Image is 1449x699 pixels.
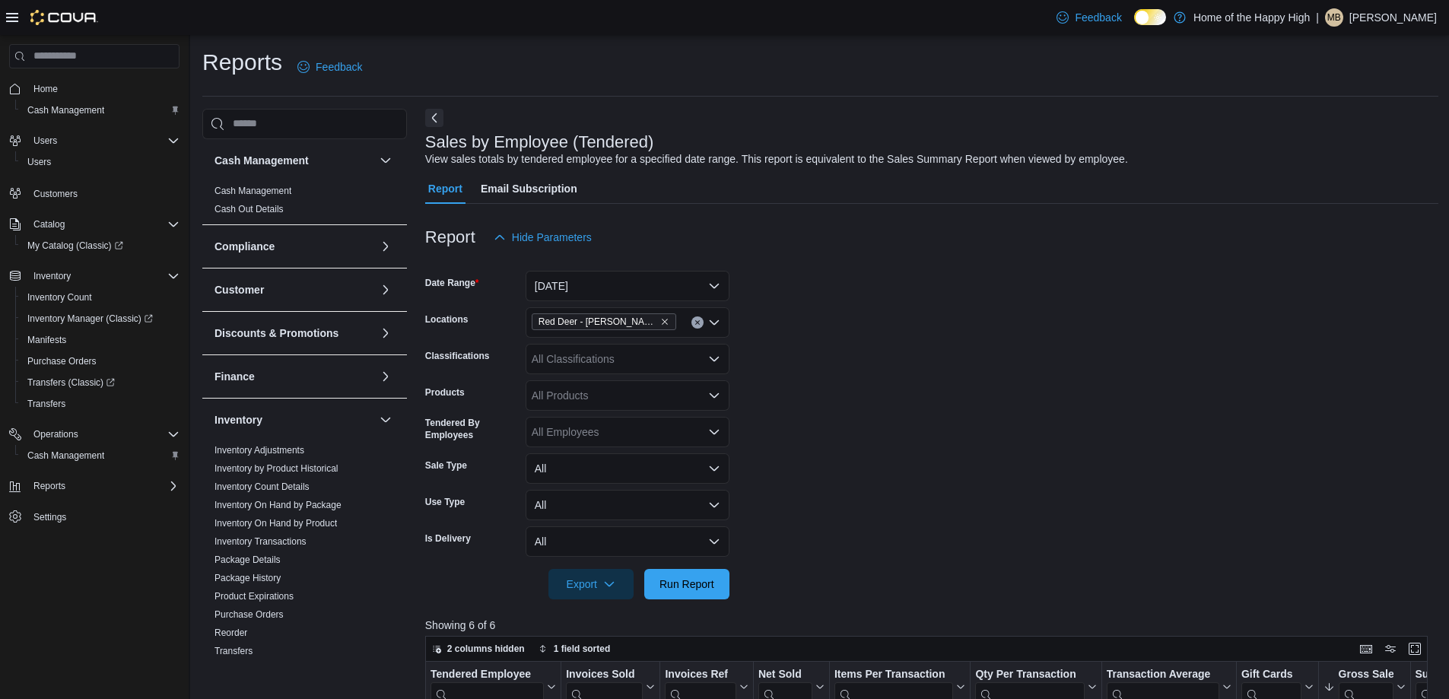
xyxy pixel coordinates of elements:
[447,643,525,655] span: 2 columns hidden
[3,424,186,445] button: Operations
[214,590,294,602] span: Product Expirations
[708,426,720,438] button: Open list of options
[21,101,180,119] span: Cash Management
[33,511,66,523] span: Settings
[27,425,84,443] button: Operations
[548,569,634,599] button: Export
[377,367,395,386] button: Finance
[1241,668,1301,682] div: Gift Cards
[526,453,729,484] button: All
[15,445,186,466] button: Cash Management
[660,317,669,326] button: Remove Red Deer - Bower Place - Fire & Flower from selection in this group
[291,52,368,82] a: Feedback
[27,508,72,526] a: Settings
[758,668,812,682] div: Net Sold
[21,446,180,465] span: Cash Management
[21,153,57,171] a: Users
[214,239,373,254] button: Compliance
[3,214,186,235] button: Catalog
[214,153,309,168] h3: Cash Management
[214,185,291,197] span: Cash Management
[3,78,186,100] button: Home
[1406,640,1424,658] button: Enter fullscreen
[691,316,704,329] button: Clear input
[3,506,186,528] button: Settings
[214,445,304,456] a: Inventory Adjustments
[202,441,407,666] div: Inventory
[1193,8,1310,27] p: Home of the Happy High
[425,618,1438,633] p: Showing 6 of 6
[33,83,58,95] span: Home
[425,532,471,545] label: Is Delivery
[834,668,954,682] div: Items Per Transaction
[9,71,180,567] nav: Complex example
[33,270,71,282] span: Inventory
[1325,8,1343,27] div: Matthaeus Baalam
[21,352,103,370] a: Purchase Orders
[214,518,337,529] a: Inventory On Hand by Product
[426,640,531,658] button: 2 columns hidden
[15,308,186,329] a: Inventory Manager (Classic)
[214,203,284,215] span: Cash Out Details
[1316,8,1319,27] p: |
[27,240,123,252] span: My Catalog (Classic)
[554,643,611,655] span: 1 field sorted
[377,411,395,429] button: Inventory
[21,153,180,171] span: Users
[377,151,395,170] button: Cash Management
[21,373,180,392] span: Transfers (Classic)
[1338,668,1393,682] div: Gross Sales
[3,265,186,287] button: Inventory
[532,640,617,658] button: 1 field sorted
[21,101,110,119] a: Cash Management
[425,459,467,472] label: Sale Type
[214,572,281,584] span: Package History
[27,477,71,495] button: Reports
[27,334,66,346] span: Manifests
[214,535,307,548] span: Inventory Transactions
[214,204,284,214] a: Cash Out Details
[214,369,255,384] h3: Finance
[214,282,264,297] h3: Customer
[21,373,121,392] a: Transfers (Classic)
[1327,8,1341,27] span: MB
[214,326,338,341] h3: Discounts & Promotions
[21,395,180,413] span: Transfers
[644,569,729,599] button: Run Report
[425,133,654,151] h3: Sales by Employee (Tendered)
[27,267,180,285] span: Inventory
[15,235,186,256] a: My Catalog (Classic)
[425,277,479,289] label: Date Range
[377,237,395,256] button: Compliance
[532,313,676,330] span: Red Deer - Bower Place - Fire & Flower
[21,331,72,349] a: Manifests
[27,477,180,495] span: Reports
[214,573,281,583] a: Package History
[21,288,98,307] a: Inventory Count
[21,237,129,255] a: My Catalog (Classic)
[708,389,720,402] button: Open list of options
[214,326,373,341] button: Discounts & Promotions
[425,350,490,362] label: Classifications
[27,267,77,285] button: Inventory
[526,271,729,301] button: [DATE]
[21,446,110,465] a: Cash Management
[1075,10,1121,25] span: Feedback
[15,372,186,393] a: Transfers (Classic)
[27,215,180,234] span: Catalog
[214,239,275,254] h3: Compliance
[539,314,657,329] span: Red Deer - [PERSON_NAME] Place - Fire & Flower
[214,608,284,621] span: Purchase Orders
[27,104,104,116] span: Cash Management
[15,287,186,308] button: Inventory Count
[1134,25,1135,26] span: Dark Mode
[27,132,180,150] span: Users
[33,218,65,230] span: Catalog
[526,490,729,520] button: All
[214,554,281,565] a: Package Details
[33,188,78,200] span: Customers
[202,182,407,224] div: Cash Management
[1106,668,1219,682] div: Transaction Average
[27,79,180,98] span: Home
[21,352,180,370] span: Purchase Orders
